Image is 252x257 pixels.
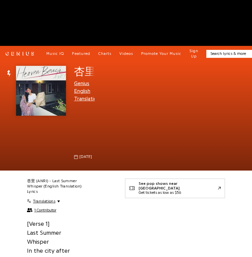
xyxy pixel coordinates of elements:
span: Translations [33,198,55,204]
a: Genius English Translations [74,81,102,101]
span: Featured [72,52,90,56]
a: See pop shows near [GEOGRAPHIC_DATA]Get tickets as low as $56 [125,179,225,198]
a: Charts [98,51,111,57]
button: Sign Up [189,49,198,59]
span: [DATE] [79,154,92,160]
h2: 杏里 (ANRI) - Last Summer Whisper (English Translation) Lyrics [27,179,88,194]
span: Music IQ [46,52,64,56]
span: Promote Your Music [141,52,181,56]
span: Videos [119,52,133,56]
div: See pop shows near [GEOGRAPHIC_DATA] [139,182,218,191]
div: Get tickets as low as $56 [139,191,218,195]
span: Charts [98,52,111,56]
a: Featured [72,51,90,57]
button: 1 Contributor [27,208,56,212]
a: Music IQ [46,51,64,57]
img: Cover art for 杏里 (ANRI) - Last Summer Whisper (English Translation) by Genius English Translations [16,66,66,116]
a: Promote Your Music [141,51,181,57]
a: Videos [119,51,133,57]
span: 1 Contributor [34,208,56,212]
button: Translations [27,198,60,204]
